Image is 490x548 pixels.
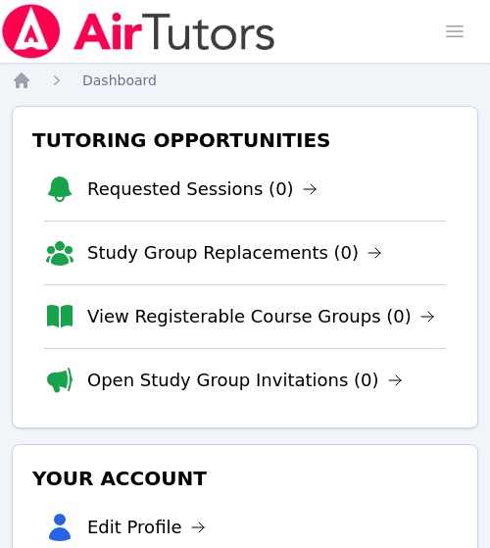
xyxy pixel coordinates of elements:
[87,303,435,330] a: View Registerable Course Groups (0)
[87,367,403,394] a: Open Study Group Invitations (0)
[87,514,206,541] a: Edit Profile
[28,123,462,158] h3: Tutoring Opportunities
[87,239,382,267] a: Study Group Replacements (0)
[12,71,478,90] nav: Breadcrumb
[82,71,157,90] a: Dashboard
[87,175,318,203] a: Requested Sessions (0)
[28,461,462,496] h3: Your Account
[82,73,157,88] span: Dashboard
